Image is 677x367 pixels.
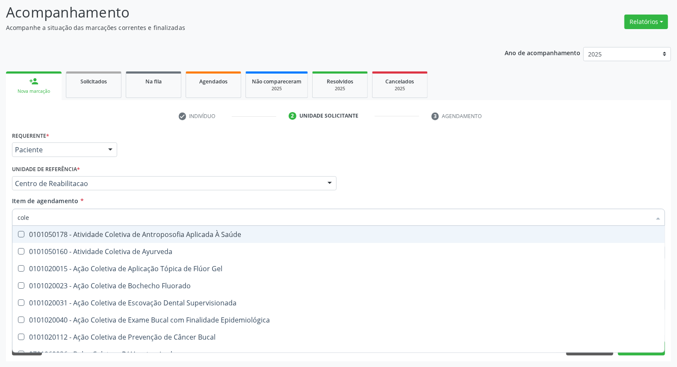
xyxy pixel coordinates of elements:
span: Solicitados [80,78,107,85]
span: Item de agendamento [12,197,79,205]
input: Buscar por procedimentos [18,209,651,226]
div: 2025 [378,86,421,92]
span: Paciente [15,145,100,154]
p: Acompanhe a situação das marcações correntes e finalizadas [6,23,472,32]
button: Relatórios [624,15,668,29]
div: Unidade solicitante [299,112,358,120]
p: Acompanhamento [6,2,472,23]
p: Ano de acompanhamento [505,47,580,58]
span: Não compareceram [252,78,302,85]
span: Cancelados [386,78,414,85]
span: Centro de Reabilitacao [15,179,319,188]
div: 2025 [319,86,361,92]
label: Requerente [12,129,49,142]
span: Agendados [199,78,228,85]
label: Unidade de referência [12,163,80,176]
span: Na fila [145,78,162,85]
div: 2025 [252,86,302,92]
div: person_add [29,77,38,86]
div: Nova marcação [12,88,56,95]
span: Resolvidos [327,78,353,85]
div: 2 [289,112,296,120]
